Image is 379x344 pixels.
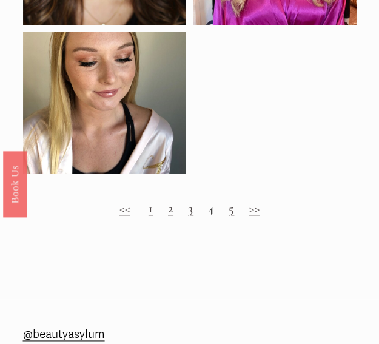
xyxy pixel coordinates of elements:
[249,201,260,216] a: >>
[149,201,153,216] a: 1
[23,243,352,287] span: Wedding Day Soft Glam Makeup Ideas for Brides & Bridesmaids
[229,201,234,216] a: 5
[208,201,214,216] strong: 4
[188,201,193,216] a: 3
[168,201,173,216] a: 2
[119,201,130,216] a: <<
[3,150,27,217] a: Book Us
